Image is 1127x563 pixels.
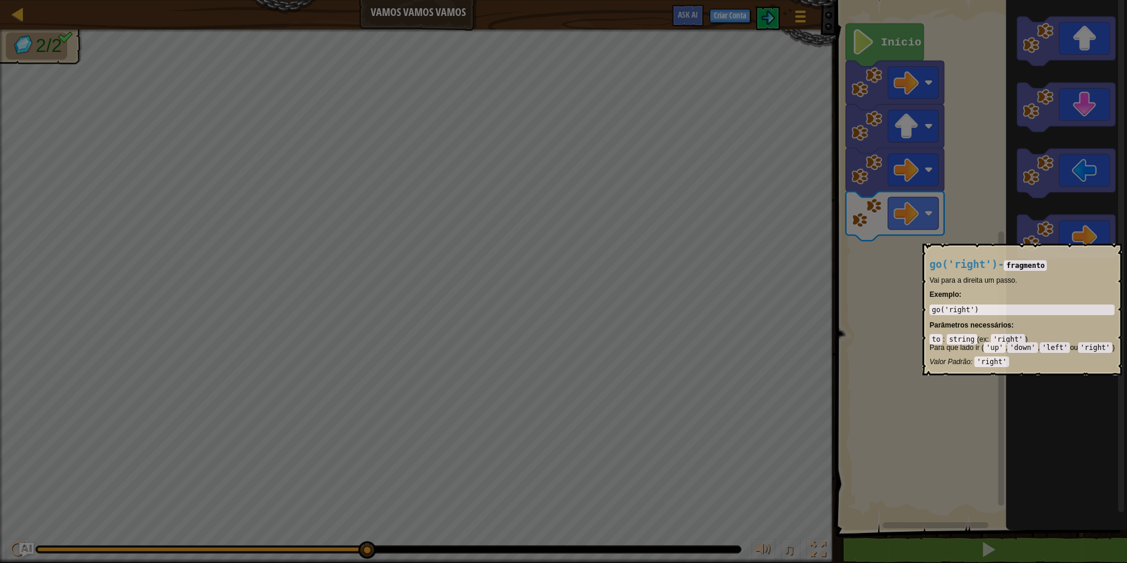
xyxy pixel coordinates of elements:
[930,290,959,299] span: Exemplo
[930,335,1115,366] div: ( )
[991,334,1026,345] code: 'right'
[943,335,947,343] span: :
[980,335,987,343] span: ex
[930,258,998,270] span: go('right')
[1004,260,1047,271] code: fragmento
[930,276,1115,284] p: Vai para a direita um passo.
[930,290,961,299] strong: :
[1040,342,1070,353] code: 'left'
[930,358,971,366] span: Valor Padrão
[947,334,977,345] code: string
[971,358,975,366] span: :
[1007,342,1037,353] code: 'down'
[932,306,1112,314] div: go('right')
[1011,321,1014,329] span: :
[930,259,1115,270] h4: -
[930,343,1115,352] p: Para que lado ir ( , , ou )
[984,342,1006,353] code: 'up'
[1078,342,1113,353] code: 'right'
[974,356,1009,367] code: 'right'
[930,321,1011,329] span: Parâmetros necessários
[987,335,991,343] span: :
[930,334,943,345] code: to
